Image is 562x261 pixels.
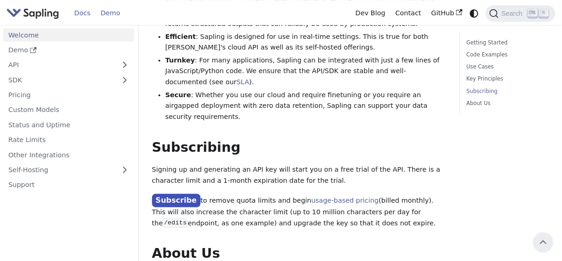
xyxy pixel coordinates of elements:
a: usage-based pricing [312,197,379,204]
a: Sapling.ai [6,6,62,20]
a: Subscribing [467,87,545,96]
a: Custom Models [3,103,134,117]
button: Scroll back to top [533,232,553,252]
button: Switch between dark and light mode (currently system mode) [468,6,481,20]
a: Support [3,178,134,192]
a: GitHub [426,6,467,20]
a: Self-Hosting [3,163,134,177]
a: Other Integrations [3,148,134,162]
a: Code Examples [467,50,545,59]
a: Demo [96,6,125,20]
a: Getting Started [467,38,545,47]
a: Docs [69,6,96,20]
a: Status and Uptime [3,118,134,131]
img: Sapling.ai [6,6,59,20]
li: : For many applications, Sapling can be integrated with just a few lines of JavaScript/Python cod... [165,55,446,88]
span: Search [499,10,528,17]
strong: Efficient [165,33,196,40]
button: Search (Ctrl+K) [486,5,555,22]
a: Key Principles [467,75,545,83]
a: Pricing [3,88,134,102]
li: : Whether you use our cloud and require finetuning or you require an airgapped deployment with ze... [165,90,446,123]
a: Contact [391,6,427,20]
a: API [3,58,116,72]
p: Signing up and generating an API key will start you on a free trial of the API. There is a charac... [152,164,446,186]
a: Demo [3,43,134,57]
button: Expand sidebar category 'SDK' [116,73,134,87]
strong: Secure [165,91,191,99]
a: Use Cases [467,62,545,71]
a: About Us [467,99,545,108]
a: Dev Blog [350,6,390,20]
li: : Sapling is designed for use in real-time settings. This is true for both [PERSON_NAME]'s cloud ... [165,31,446,54]
kbd: K [539,9,549,17]
strong: Turnkey [165,56,195,64]
a: SDK [3,73,116,87]
p: to remove quota limits and begin (billed monthly). This will also increase the character limit (u... [152,194,446,229]
a: Subscribe [152,194,201,207]
h2: Subscribing [152,139,446,156]
a: Welcome [3,28,134,42]
a: Rate Limits [3,133,134,147]
code: /edits [163,218,188,228]
a: SLA [237,78,249,86]
button: Expand sidebar category 'API' [116,58,134,72]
